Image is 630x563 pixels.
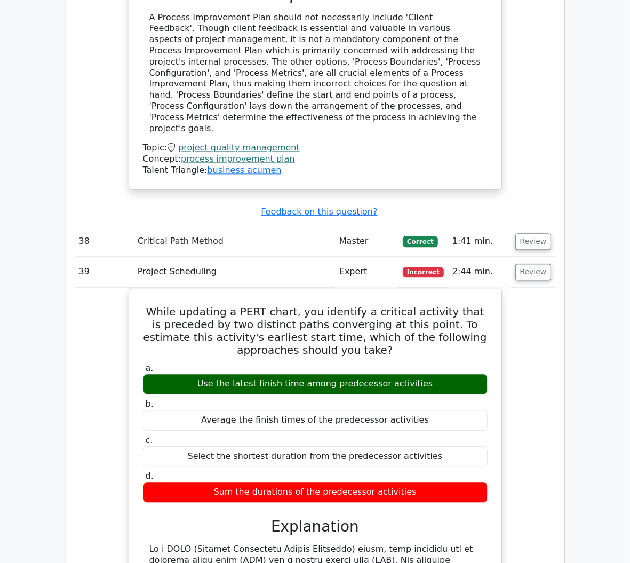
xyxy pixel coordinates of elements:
[143,446,488,467] div: Select the shortest duration from the predecessor activities
[143,482,488,503] div: Sum the durations of the predecessor activities
[143,142,488,176] div: Talent Triangle:
[75,257,133,287] td: 39
[403,267,444,277] span: Incorrect
[181,154,295,164] a: process improvement plan
[448,257,511,287] td: 2:44 min.
[143,154,488,165] div: Concept:
[448,226,511,257] td: 1:41 min.
[149,518,481,535] h3: Explanation
[178,142,300,153] a: project quality management
[143,142,488,154] div: Topic:
[149,12,481,134] div: A Process Improvement Plan should not necessarily include 'Client Feedback'. Though client feedba...
[133,257,335,287] td: Project Scheduling
[207,165,281,175] a: business acumen
[143,410,488,431] div: Average the finish times of the predecessor activities
[335,257,398,287] td: Expert
[515,233,552,250] button: Review
[133,226,335,257] td: Critical Path Method
[146,363,154,373] span: a.
[515,264,552,280] button: Review
[142,305,489,356] h5: While updating a PERT chart, you identify a critical activity that is preceded by two distinct pa...
[403,236,437,247] span: Correct
[146,399,154,409] span: b.
[75,226,133,257] td: 38
[335,226,398,257] td: Master
[143,374,488,394] div: Use the latest finish time among predecessor activities
[146,435,153,445] span: c.
[146,471,154,481] span: d.
[261,207,377,217] a: Feedback on this question?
